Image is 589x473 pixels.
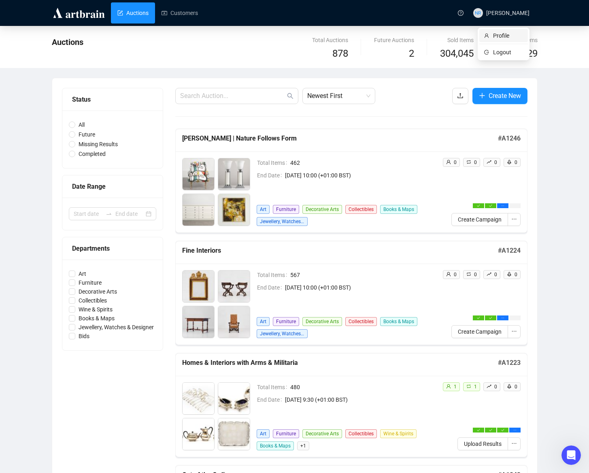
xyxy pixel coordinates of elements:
[72,243,153,254] div: Departments
[183,418,214,450] img: 4_1.jpg
[511,328,517,334] span: ellipsis
[477,316,480,320] span: check
[72,181,153,192] div: Date Range
[75,314,118,323] span: Books & Maps
[52,6,106,19] img: logo
[446,384,451,389] span: user
[52,37,83,47] span: Auctions
[302,429,342,438] span: Decorative Arts
[75,323,157,332] span: Jewellery, Watches & Designer
[257,317,270,326] span: Art
[501,316,504,320] span: ellipsis
[257,217,308,226] span: Jewellery, Watches & Designer
[513,428,517,432] span: ellipsis
[507,384,512,389] span: rocket
[75,269,89,278] span: Art
[115,209,144,218] input: End date
[285,283,436,292] span: [DATE] 10:00 (+01:00 BST)
[458,215,502,224] span: Create Campaign
[106,211,112,217] span: to
[290,271,436,279] span: 567
[451,325,508,338] button: Create Campaign
[479,92,485,99] span: plus
[257,395,285,404] span: End Date
[257,205,270,214] span: Art
[285,395,436,404] span: [DATE] 9:30 (+01:00 BST)
[285,171,436,180] span: [DATE] 10:00 (+01:00 BST)
[440,36,474,45] div: Sold Items
[302,205,342,214] span: Decorative Arts
[446,272,451,277] span: user
[332,48,348,59] span: 878
[257,171,285,180] span: End Date
[297,441,309,450] span: + 1
[474,160,477,165] span: 0
[218,158,250,190] img: 2_1.jpg
[162,2,198,23] a: Customers
[218,306,250,338] img: 4_1.jpg
[257,271,290,279] span: Total Items
[180,91,285,101] input: Search Auction...
[498,358,521,368] h5: # A1223
[106,211,112,217] span: swap-right
[451,213,508,226] button: Create Campaign
[75,120,88,129] span: All
[312,36,348,45] div: Total Auctions
[257,383,290,392] span: Total Items
[511,216,517,222] span: ellipsis
[380,429,417,438] span: Wine & Spirits
[182,246,498,256] h5: Fine Interiors
[75,278,105,287] span: Furniture
[493,31,523,40] span: Profile
[182,358,498,368] h5: Homes & Interiors with Arms & Militaria
[175,129,527,233] a: [PERSON_NAME] | Nature Follows Form#A1246Total Items462End Date[DATE] 10:00 (+01:00 BST)ArtFurnit...
[75,149,109,158] span: Completed
[218,271,250,302] img: 2_1.jpg
[290,158,436,167] span: 462
[507,160,512,164] span: rocket
[257,158,290,167] span: Total Items
[75,287,120,296] span: Decorative Arts
[218,418,250,450] img: 5_1.jpg
[257,441,294,450] span: Books & Maps
[345,317,377,326] span: Collectibles
[501,428,504,432] span: check
[345,205,377,214] span: Collectibles
[75,332,93,341] span: Bids
[454,160,457,165] span: 0
[380,317,417,326] span: Books & Maps
[287,93,293,99] span: search
[498,246,521,256] h5: # A1224
[489,204,492,207] span: check
[182,134,498,143] h5: [PERSON_NAME] | Nature Follows Form
[117,2,149,23] a: Auctions
[489,428,492,432] span: check
[446,160,451,164] span: user
[494,384,497,390] span: 0
[489,91,521,101] span: Create New
[474,272,477,277] span: 0
[511,441,517,446] span: ellipsis
[515,160,517,165] span: 0
[273,429,299,438] span: Furniture
[494,272,497,277] span: 0
[290,383,436,392] span: 480
[489,316,492,320] span: check
[218,194,250,226] img: 4_1.jpg
[175,241,527,345] a: Fine Interiors#A1224Total Items567End Date[DATE] 10:00 (+01:00 BST)ArtFurnitureDecorative ArtsCol...
[494,160,497,165] span: 0
[486,10,529,16] span: [PERSON_NAME]
[273,317,299,326] span: Furniture
[458,10,464,16] span: question-circle
[380,205,417,214] span: Books & Maps
[257,429,270,438] span: Art
[484,50,490,55] span: logout
[487,384,491,389] span: rise
[183,158,214,190] img: 1_1.jpg
[75,305,116,314] span: Wine & Spirits
[183,383,214,414] img: 1_1.jpg
[474,384,477,390] span: 1
[484,33,490,38] span: user
[409,48,414,59] span: 2
[75,140,121,149] span: Missing Results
